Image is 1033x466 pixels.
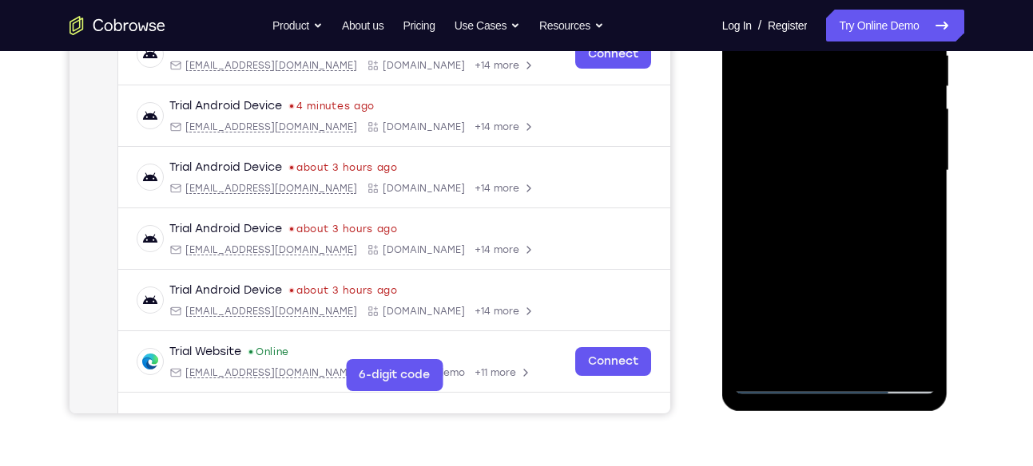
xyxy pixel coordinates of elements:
span: +14 more [405,303,450,316]
div: Open device details [49,330,601,391]
button: Use Cases [455,10,520,41]
button: Product [272,10,323,41]
span: android@example.com [116,426,288,439]
time: Sun Aug 24 2025 14:18:23 GMT+0300 (Eastern European Summer Time) [227,405,328,418]
div: App [297,119,395,132]
div: Email [100,119,288,132]
div: Trial Android Device [100,404,213,420]
div: Last seen [221,287,224,290]
a: Go to the home page [70,16,165,35]
span: Cobrowse.io [313,180,395,193]
span: +14 more [405,365,450,377]
span: android@example.com [116,365,288,377]
div: Online [219,160,260,172]
div: Last seen [221,349,224,352]
div: Trial Android Device [100,158,213,174]
div: App [297,242,395,255]
div: Online [219,98,260,111]
div: Open device details [49,391,601,452]
div: Trial Android Device [100,281,213,297]
span: +14 more [405,242,450,255]
span: Cobrowse.io [313,365,395,377]
span: +14 more [405,426,450,439]
div: Email [100,303,288,316]
time: Sun Aug 24 2025 14:19:11 GMT+0300 (Eastern European Summer Time) [227,344,328,357]
span: Cobrowse.io [313,242,395,255]
button: Refresh [562,48,588,73]
span: android@example.com [116,303,288,316]
div: Open device details [49,268,601,330]
div: Open device details [49,84,601,145]
time: Sun Aug 24 2025 17:07:46 GMT+0300 (Eastern European Summer Time) [227,221,305,234]
span: android@example.com [116,180,288,193]
div: New devices found. [221,164,224,168]
span: Cobrowse.io [313,426,395,439]
a: Connect [506,161,582,190]
a: About us [342,10,383,41]
div: Email [100,365,288,377]
label: Email [484,53,513,69]
a: Log In [722,10,752,41]
span: +14 more [405,180,450,193]
span: / [758,16,761,35]
a: Try Online Demo [826,10,963,41]
input: Filter devices... [90,53,292,69]
span: android@example.com [116,119,288,132]
div: App [297,426,395,439]
a: Pricing [403,10,435,41]
div: Last seen [221,410,224,413]
div: New devices found. [221,103,224,106]
span: Cobrowse.io [313,303,395,316]
div: App [297,180,395,193]
label: demo_id [317,53,368,69]
div: Email [100,180,288,193]
div: Last seen [221,226,224,229]
div: Trial Android Device [100,97,213,113]
span: Cobrowse.io [313,119,395,132]
a: Connect [506,100,582,128]
div: Open device details [49,207,601,268]
time: Sun Aug 24 2025 14:35:28 GMT+0300 (Eastern European Summer Time) [227,282,328,295]
div: Email [100,242,288,255]
div: App [297,365,395,377]
a: Register [768,10,807,41]
span: android@example.com [116,242,288,255]
span: +14 more [405,119,450,132]
div: Email [100,426,288,439]
div: App [297,303,395,316]
div: Open device details [49,145,601,207]
div: Trial Android Device [100,219,213,235]
div: Trial Android Device [100,342,213,358]
button: Resources [539,10,604,41]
